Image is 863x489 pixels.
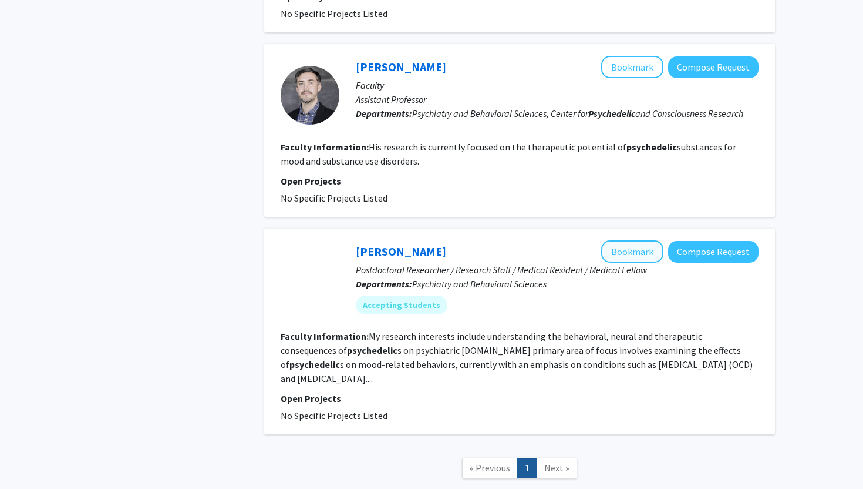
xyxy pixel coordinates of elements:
[626,141,677,153] b: psychedelic
[281,8,387,19] span: No Specific Projects Listed
[347,344,397,356] b: psychedelic
[356,59,446,74] a: [PERSON_NAME]
[601,240,663,263] button: Add Praachi Tiwari to Bookmarks
[281,330,369,342] b: Faculty Information:
[356,92,759,106] p: Assistant Professor
[356,263,759,277] p: Postdoctoral Researcher / Research Staff / Medical Resident / Medical Fellow
[281,141,369,153] b: Faculty Information:
[281,141,736,167] fg-read-more: His research is currently focused on the therapeutic potential of substances for mood and substan...
[289,359,340,370] b: psychedelic
[356,278,412,290] b: Departments:
[356,244,446,259] a: [PERSON_NAME]
[281,174,759,188] p: Open Projects
[356,108,412,119] b: Departments:
[668,241,759,263] button: Compose Request to Praachi Tiwari
[281,410,387,421] span: No Specific Projects Listed
[412,278,547,290] span: Psychiatry and Behavioral Sciences
[462,458,518,478] a: Previous Page
[281,192,387,204] span: No Specific Projects Listed
[281,391,759,406] p: Open Projects
[668,56,759,78] button: Compose Request to David Yaden
[517,458,537,478] a: 1
[356,78,759,92] p: Faculty
[281,330,753,384] fg-read-more: My research interests include understanding the behavioral, neural and therapeutic consequences o...
[537,458,577,478] a: Next Page
[544,462,569,474] span: Next »
[356,296,447,314] mat-chip: Accepting Students
[601,56,663,78] button: Add David Yaden to Bookmarks
[9,436,50,480] iframe: Chat
[470,462,510,474] span: « Previous
[588,108,635,119] b: Psychedelic
[412,108,743,119] span: Psychiatry and Behavioral Sciences, Center for and Consciousness Research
